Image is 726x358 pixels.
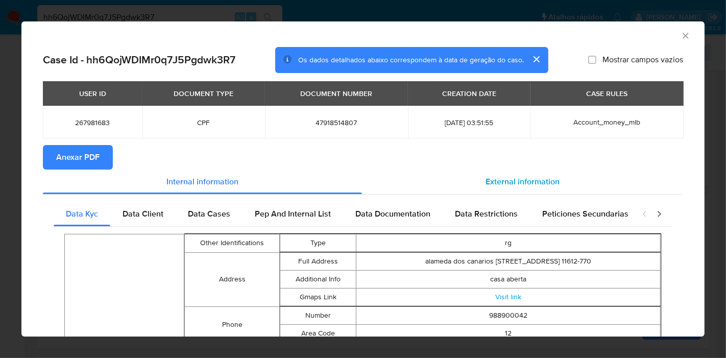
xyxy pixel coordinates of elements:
[56,146,100,169] span: Anexar PDF
[355,208,430,220] span: Data Documentation
[55,118,130,127] span: 267981683
[43,53,235,66] h2: Case Id - hh6QojWDIMr0q7J5Pgdwk3R7
[574,117,641,127] span: Account_money_mlb
[280,324,356,342] td: Area Code
[420,118,518,127] span: [DATE] 03:51:55
[280,234,356,252] td: Type
[66,208,98,220] span: Data Kyc
[356,306,661,324] td: 988900042
[602,55,683,65] span: Mostrar campos vazios
[184,252,280,306] td: Address
[356,270,661,288] td: casa aberta
[184,234,280,252] td: Other Identifications
[436,85,502,102] div: CREATION DATE
[21,21,705,337] div: closure-recommendation-modal
[43,170,683,194] div: Detailed info
[298,55,524,65] span: Os dados detalhados abaixo correspondem à data de geração do caso.
[277,118,396,127] span: 47918514807
[166,176,238,187] span: Internal information
[356,252,661,270] td: alameda dos canarios [STREET_ADDRESS] 11612-770
[73,85,112,102] div: USER ID
[280,306,356,324] td: Number
[123,208,163,220] span: Data Client
[486,176,560,187] span: External information
[580,85,634,102] div: CASE RULES
[280,252,356,270] td: Full Address
[495,292,521,302] a: Visit link
[294,85,378,102] div: DOCUMENT NUMBER
[167,85,239,102] div: DOCUMENT TYPE
[588,56,596,64] input: Mostrar campos vazios
[280,288,356,306] td: Gmaps Link
[542,208,628,220] span: Peticiones Secundarias
[280,270,356,288] td: Additional Info
[255,208,331,220] span: Pep And Internal List
[524,47,548,71] button: cerrar
[356,324,661,342] td: 12
[155,118,253,127] span: CPF
[188,208,230,220] span: Data Cases
[43,145,113,170] button: Anexar PDF
[54,202,632,226] div: Detailed internal info
[356,234,661,252] td: rg
[455,208,518,220] span: Data Restrictions
[681,31,690,40] button: Fechar a janela
[184,306,280,343] td: Phone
